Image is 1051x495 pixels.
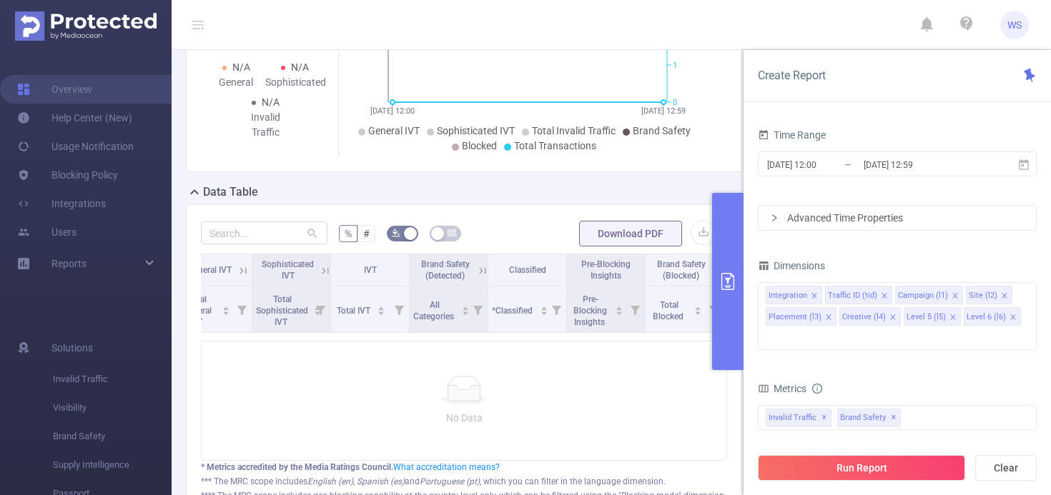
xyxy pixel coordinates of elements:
[704,286,724,332] i: Filter menu
[952,292,959,301] i: icon: close
[837,409,901,427] span: Brand Safety
[967,308,1006,326] div: Level 6 (l6)
[766,307,837,326] li: Placement (l3)
[1001,292,1008,301] i: icon: close
[895,286,963,304] li: Campaign (l1)
[758,455,965,481] button: Run Report
[265,75,324,90] div: Sophisticated
[616,304,623,309] i: icon: caret-up
[201,462,393,472] b: * Metrics accredited by the Media Ratings Council.
[448,229,456,237] i: icon: table
[770,214,779,222] i: icon: right
[615,304,623,313] div: Sort
[769,286,807,305] div: Integration
[17,189,106,218] a: Integrations
[370,106,415,116] tspan: [DATE] 12:00
[262,259,314,281] span: Sophisticated IVT
[468,286,488,332] i: Filter menu
[222,304,230,313] div: Sort
[413,300,456,321] span: All Categories
[821,409,827,426] span: ✕
[579,221,682,246] button: Download PDF
[758,129,826,141] span: Time Range
[437,125,515,136] span: Sophisticated IVT
[509,265,546,275] span: Classified
[769,308,821,326] div: Placement (l3)
[53,365,172,394] span: Invalid Traffic
[51,258,87,269] span: Reports
[891,409,897,426] span: ✕
[759,206,1036,230] div: icon: rightAdvanced Time Properties
[881,292,888,301] i: icon: close
[975,455,1037,481] button: Clear
[839,307,901,326] li: Creative (l4)
[15,11,157,41] img: Protected Media
[17,104,132,132] a: Help Center (New)
[232,61,250,73] span: N/A
[966,286,1012,304] li: Site (l2)
[532,125,616,136] span: Total Invalid Traffic
[236,110,295,140] div: Invalid Traffic
[364,265,377,275] span: IVT
[657,259,706,281] span: Brand Safety (Blocked)
[310,286,330,332] i: Filter menu
[201,221,327,244] input: Search...
[766,409,832,427] span: Invalid Traffic
[53,394,172,422] span: Visibility
[616,309,623,314] i: icon: caret-down
[825,314,832,322] i: icon: close
[307,476,405,486] i: English (en), Spanish (es)
[625,286,645,332] i: Filter menu
[291,61,309,73] span: N/A
[907,308,946,326] div: Level 5 (l5)
[828,286,877,305] div: Traffic ID (tid)
[461,304,469,309] i: icon: caret-up
[581,259,631,281] span: Pre-Blocking Insights
[393,462,500,472] a: What accreditation means?
[904,307,961,326] li: Level 5 (l5)
[201,475,727,488] div: *** The MRC scope includes and , which you can filter in the language dimension.
[461,304,470,313] div: Sort
[262,96,280,108] span: N/A
[51,249,87,278] a: Reports
[673,98,677,107] tspan: 0
[641,106,686,116] tspan: [DATE] 12:59
[421,259,470,281] span: Brand Safety (Detected)
[363,228,370,239] span: #
[540,304,548,313] div: Sort
[694,309,702,314] i: icon: caret-down
[256,294,308,327] span: Total Sophisticated IVT
[183,294,212,327] span: Total General IVT
[420,476,480,486] i: Portuguese (pt)
[51,334,93,362] span: Solutions
[540,304,548,309] i: icon: caret-up
[389,286,409,332] i: Filter menu
[462,140,497,151] span: Blocked
[222,309,230,314] i: icon: caret-down
[203,184,258,201] h2: Data Table
[889,314,897,322] i: icon: close
[862,155,978,174] input: End date
[825,286,892,304] li: Traffic ID (tid)
[213,410,715,426] p: No Data
[345,228,352,239] span: %
[232,286,252,332] i: Filter menu
[540,309,548,314] i: icon: caret-down
[573,294,607,327] span: Pre-Blocking Insights
[378,304,385,309] i: icon: caret-up
[222,304,230,309] i: icon: caret-up
[812,384,822,394] i: icon: info-circle
[546,286,566,332] i: Filter menu
[17,218,77,246] a: Users
[392,229,400,237] i: icon: bg-colors
[188,265,232,275] span: General IVT
[758,383,806,394] span: Metrics
[842,308,886,326] div: Creative (l4)
[1010,314,1017,322] i: icon: close
[758,260,825,271] span: Dimensions
[514,140,596,151] span: Total Transactions
[673,61,677,70] tspan: 1
[969,286,997,305] div: Site (l2)
[766,155,882,174] input: Start date
[1007,11,1022,39] span: WS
